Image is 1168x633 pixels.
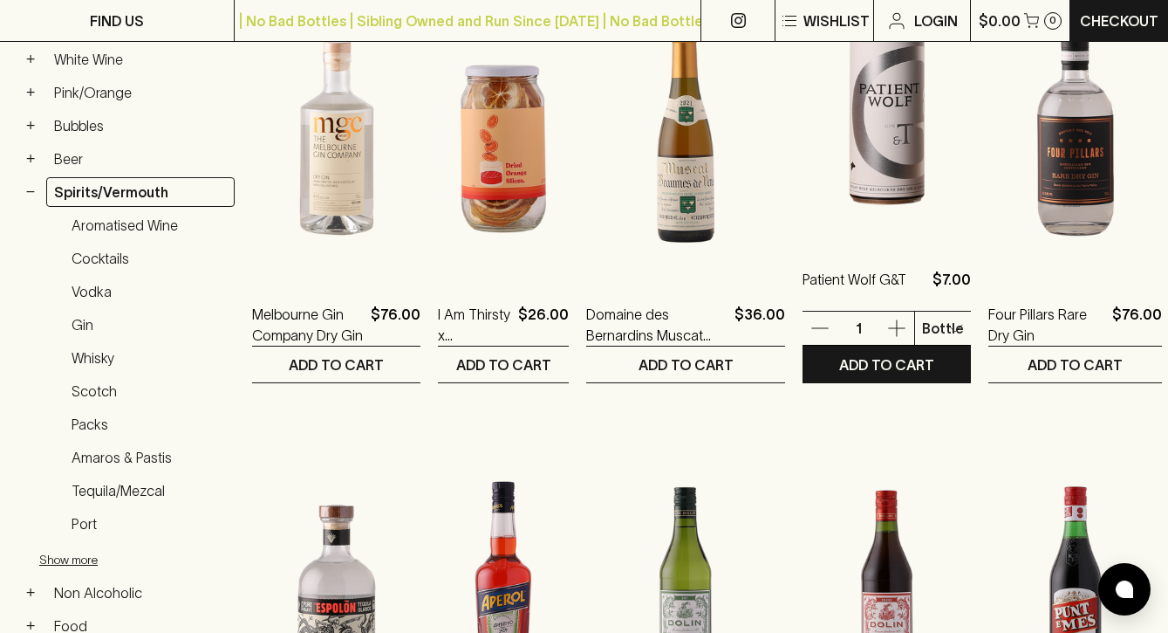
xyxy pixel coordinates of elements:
p: ADD TO CART [456,354,551,375]
p: $76.00 [371,304,420,346]
p: $7.00 [932,269,971,311]
button: + [22,51,39,68]
a: Domaine des Bernardins Muscat Beaumes de [GEOGRAPHIC_DATA] 2021 [586,304,727,346]
button: ADD TO CART [988,347,1162,382]
button: ADD TO CART [438,347,569,382]
button: ADD TO CART [586,347,785,382]
a: Non Alcoholic [46,578,235,608]
div: Bottle [915,311,971,346]
a: Beer [46,144,235,174]
a: Bubbles [46,111,235,141]
a: Port [64,509,235,539]
button: + [22,84,39,101]
a: Whisky [64,343,235,373]
p: $26.00 [518,304,569,346]
p: $76.00 [1112,304,1162,346]
p: $36.00 [734,304,785,346]
a: Pink/Orange [46,78,235,107]
a: Melbourne Gin Company Dry Gin [252,304,364,346]
a: Amaros & Pastis [64,443,235,472]
p: $0.00 [979,10,1021,31]
button: + [22,117,39,134]
a: Gin [64,310,235,340]
p: ADD TO CART [1028,354,1123,375]
a: Aromatised Wine [64,210,235,240]
a: Four Pillars Rare Dry Gin [988,304,1105,346]
a: Vodka [64,277,235,306]
a: Spirits/Vermouth [46,177,235,207]
p: ADD TO CART [839,354,934,375]
p: 1 [837,319,879,338]
p: ADD TO CART [289,354,384,375]
p: Login [914,10,958,31]
p: Bottle [922,318,964,339]
button: ADD TO CART [252,347,420,382]
p: Checkout [1080,10,1158,31]
a: Scotch [64,376,235,406]
a: I Am Thirsty x Blackhearts Dehydrated Oranges [438,304,511,346]
a: Patient Wolf G&T [803,269,906,311]
a: Tequila/Mezcal [64,476,235,506]
p: Wishlist [803,10,870,31]
p: FIND US [90,10,144,31]
img: bubble-icon [1116,581,1133,598]
button: ADD TO CART [803,347,971,382]
a: Cocktails [64,244,235,273]
button: + [22,150,39,168]
button: + [22,584,39,602]
button: − [22,183,39,201]
button: Show more [39,542,268,578]
a: White Wine [46,45,235,74]
p: 0 [1049,16,1056,25]
p: ADD TO CART [639,354,734,375]
a: Packs [64,409,235,439]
